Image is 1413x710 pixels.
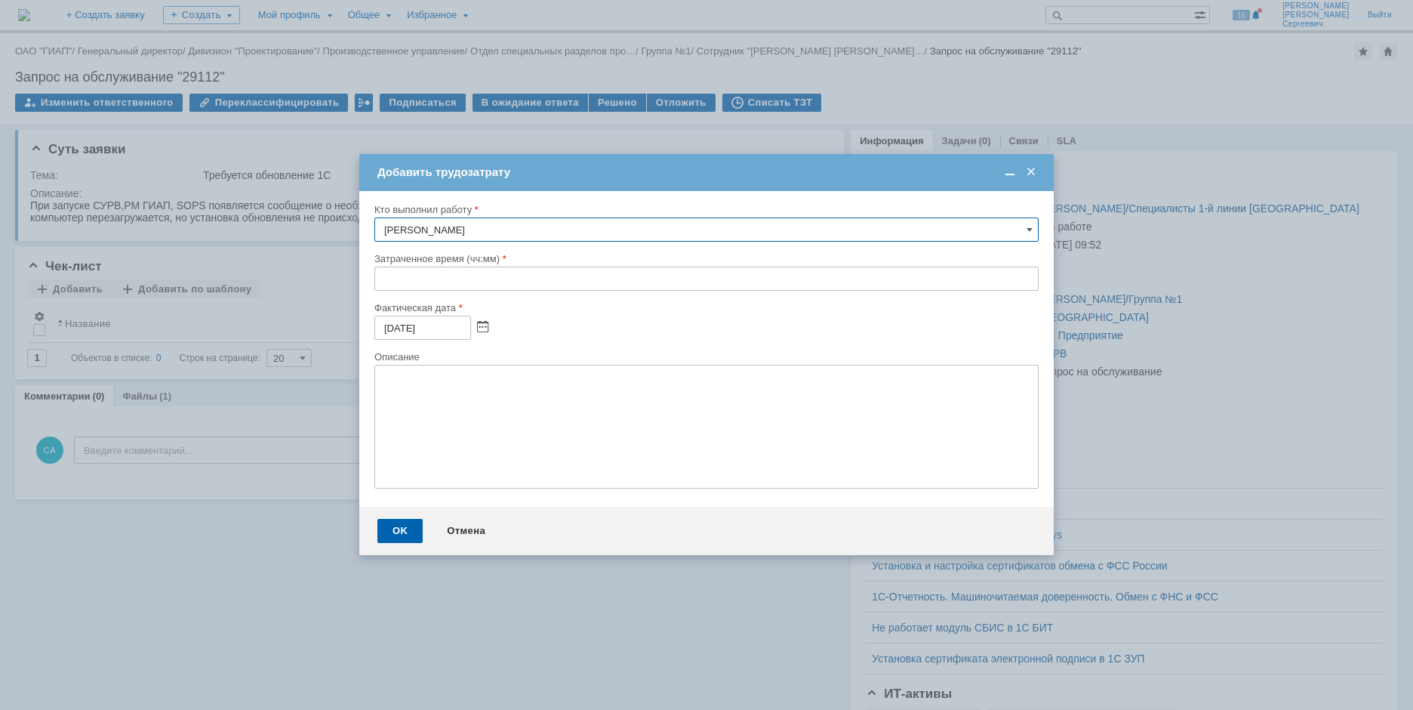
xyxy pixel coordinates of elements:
[1002,165,1017,179] span: Свернуть (Ctrl + M)
[1024,165,1039,179] span: Закрыть
[377,165,1039,179] div: Добавить трудозатрату
[374,352,1036,362] div: Описание
[374,303,1036,313] div: Фактическая дата
[374,205,1036,215] div: Кто выполнил работу
[374,254,1036,264] div: Затраченное время (чч:мм)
